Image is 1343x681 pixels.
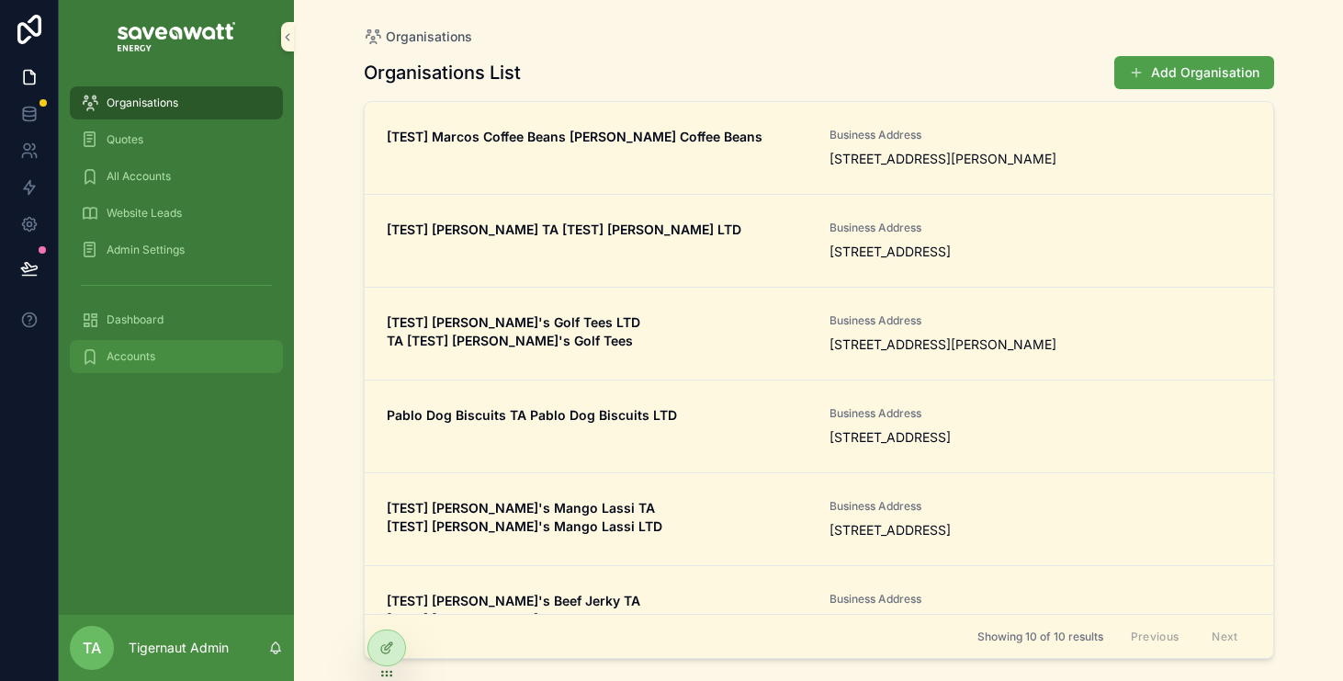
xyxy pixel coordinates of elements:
strong: [TEST] [PERSON_NAME]'s Golf Tees LTD TA [TEST] [PERSON_NAME]'s Golf Tees [387,314,644,348]
span: Showing 10 of 10 results [977,630,1103,644]
p: Tigernaut Admin [129,639,229,657]
span: Dashboard [107,312,164,327]
span: Website Leads [107,206,182,221]
a: Pablo Dog Biscuits TA Pablo Dog Biscuits LTDBusiness Address[STREET_ADDRESS] [365,380,1273,472]
span: TA [83,637,101,659]
span: Quotes [107,132,143,147]
span: Admin Settings [107,243,185,257]
span: All Accounts [107,169,171,184]
a: Organisations [364,28,472,46]
a: Website Leads [70,197,283,230]
span: [STREET_ADDRESS] [829,428,1251,447]
span: Business Address [829,221,1251,235]
a: Accounts [70,340,283,373]
button: Add Organisation [1114,56,1274,89]
span: Business Address [829,406,1251,421]
h1: Organisations List [364,60,521,85]
span: Business Address [829,313,1251,328]
span: Organisations [386,28,472,46]
strong: Pablo Dog Biscuits TA Pablo Dog Biscuits LTD [387,407,677,423]
a: [TEST] Marcos Coffee Beans [PERSON_NAME] Coffee BeansBusiness Address[STREET_ADDRESS][PERSON_NAME] [365,102,1273,194]
a: Dashboard [70,303,283,336]
span: [STREET_ADDRESS] [829,521,1251,539]
img: App logo [118,22,235,51]
strong: [TEST] Marcos Coffee Beans [PERSON_NAME] Coffee Beans [387,129,762,144]
a: Quotes [70,123,283,156]
a: [TEST] [PERSON_NAME]'s Mango Lassi TA [TEST] [PERSON_NAME]'s Mango Lassi LTDBusiness Address[STRE... [365,472,1273,565]
span: Accounts [107,349,155,364]
strong: [TEST] [PERSON_NAME]'s Mango Lassi TA [TEST] [PERSON_NAME]'s Mango Lassi LTD [387,500,662,534]
span: [STREET_ADDRESS][PERSON_NAME] [829,150,1251,168]
a: [TEST] [PERSON_NAME]'s Golf Tees LTD TA [TEST] [PERSON_NAME]'s Golf TeesBusiness Address[STREET_A... [365,287,1273,380]
span: Business Address [829,499,1251,514]
span: Business Address [829,128,1251,142]
strong: [TEST] [PERSON_NAME] TA [TEST] [PERSON_NAME] LTD [387,221,741,237]
a: [TEST] [PERSON_NAME]'s Beef Jerky TA [TEST] [PERSON_NAME]'s Beef Jerky LtdBusiness Address[STREET... [365,565,1273,658]
a: Organisations [70,86,283,119]
span: [STREET_ADDRESS][PERSON_NAME] [829,335,1251,354]
span: Business Address [829,592,1251,607]
div: scrollable content [59,74,294,397]
strong: [TEST] [PERSON_NAME]'s Beef Jerky TA [TEST] [PERSON_NAME]'s Beef Jerky Ltd [387,593,644,627]
span: Organisations [107,96,178,110]
a: All Accounts [70,160,283,193]
span: [STREET_ADDRESS] [829,243,1251,261]
a: Admin Settings [70,233,283,267]
a: [TEST] [PERSON_NAME] TA [TEST] [PERSON_NAME] LTDBusiness Address[STREET_ADDRESS] [365,194,1273,287]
